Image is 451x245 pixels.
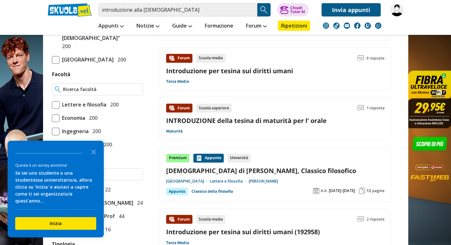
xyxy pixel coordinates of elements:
[329,188,355,193] span: [DATE]-[DATE]
[366,215,385,224] span: 2 risposte
[52,71,71,78] label: Facoltà
[86,114,97,122] span: 200
[15,217,96,230] button: Inizia
[8,141,104,237] div: Survey
[290,6,305,14] div: Chiedi Tutor AI
[60,127,89,135] span: Ingegneria
[60,55,114,64] span: [GEOGRAPHIC_DATA]
[196,104,232,113] div: Scuola superiore
[390,3,404,16] img: edicolando
[193,154,224,163] div: Appunto
[375,23,381,29] img: WhatsApp
[244,21,268,32] a: Forum
[366,188,371,193] span: 12
[358,216,364,222] img: Commenti lettura
[249,179,278,184] a: [PERSON_NAME]
[354,23,360,29] img: facebook
[166,67,293,75] a: Introduzione per tesina sui diritti umani
[166,54,192,63] div: Forum
[15,162,96,168] div: Questa è un survey anonima!
[171,21,194,32] a: Guide
[103,185,111,194] span: 22
[60,140,100,149] span: Giurisprudenza
[60,42,71,50] span: 200
[103,225,111,234] span: 16
[359,188,365,194] img: Pagine
[366,104,385,113] span: 1 risposta
[169,216,175,222] img: Forum contenuto
[210,179,249,184] a: Lettere e filosofia
[90,127,101,135] span: 200
[135,199,143,207] span: 24
[259,5,269,15] img: Cerca appunti, riassunti o versioni
[203,21,235,32] a: Formazione
[166,116,327,125] a: INTRODUZIONE della tesina di maturità per l' orale
[101,140,112,149] span: 200
[366,54,385,63] span: 0 risposte
[166,166,385,175] a: [DEMOGRAPHIC_DATA] di [PERSON_NAME], Classico filosofico
[15,170,96,204] div: Se sei uno studente o una studentessa universitario/a, allora clicca su 'Inizia' e aiutaci a capi...
[97,21,125,32] a: Appunti
[365,23,371,29] img: twitch
[358,105,364,111] img: Commenti lettura
[321,188,328,193] span: A.A.
[166,104,192,113] div: Forum
[196,155,202,161] img: Appunti contenuto
[98,3,257,16] input: Cerca appunti, riassunti o versioni
[63,86,140,93] input: Ricerca facoltà
[323,23,329,29] img: instagram
[166,215,192,224] div: Forum
[166,79,189,84] a: Terza Media
[191,188,233,195] a: Classico della filosofia
[116,212,124,220] span: 44
[277,3,309,16] button: ChiediTutor AI
[166,228,320,236] a: Introduzione per tesina sui diritti umani (192958)
[228,154,251,163] div: Università
[344,23,350,29] img: youtube
[115,55,126,64] span: 200
[108,100,119,109] span: 200
[278,21,310,31] a: Ripetizioni
[60,114,85,122] span: Economia
[196,215,225,224] div: Scuola media
[55,86,61,93] img: Ricerca facoltà
[313,188,319,194] img: Anno accademico
[87,145,100,158] button: Close the survey
[358,55,364,61] img: Commenti lettura
[166,179,210,184] a: [GEOGRAPHIC_DATA]
[166,154,190,163] div: Premium
[196,54,225,63] div: Scuola media
[333,23,340,29] img: tiktok
[169,55,175,61] img: Forum contenuto
[135,21,161,32] a: Notizie
[322,3,381,16] a: Invia appunti
[166,188,188,195] div: Appunto
[166,129,183,134] a: Maturità
[257,3,271,16] button: Search Button
[169,105,175,111] img: Forum contenuto
[372,188,385,193] span: pagine
[60,100,106,109] span: Lettere e filosofia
